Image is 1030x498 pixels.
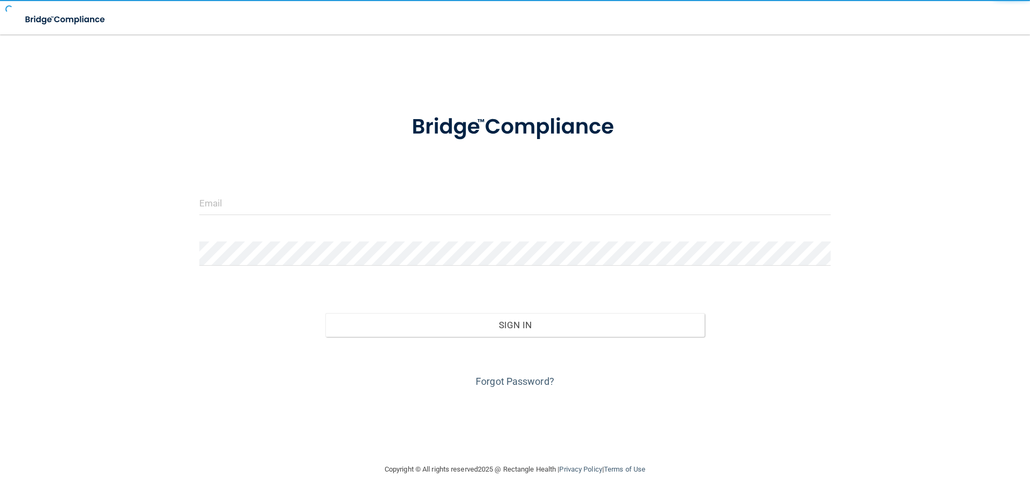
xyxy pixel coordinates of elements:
div: Copyright © All rights reserved 2025 @ Rectangle Health | | [318,452,712,487]
a: Forgot Password? [476,376,554,387]
img: bridge_compliance_login_screen.278c3ca4.svg [16,9,115,31]
a: Privacy Policy [559,465,602,473]
img: bridge_compliance_login_screen.278c3ca4.svg [389,99,641,155]
button: Sign In [325,313,705,337]
input: Email [199,191,831,215]
a: Terms of Use [604,465,645,473]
